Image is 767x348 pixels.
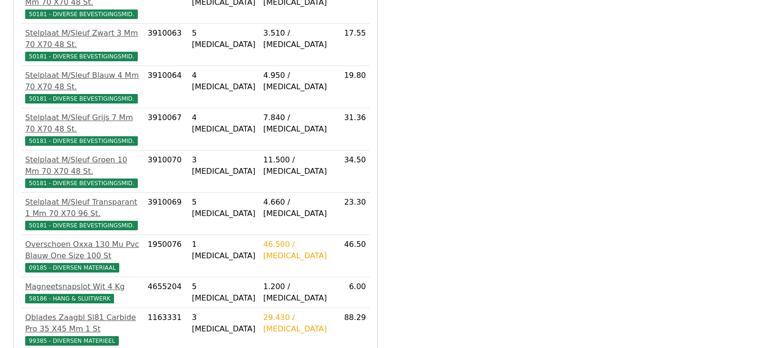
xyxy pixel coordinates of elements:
div: 3 [MEDICAL_DATA] [192,154,256,177]
a: Qblades Zaagbl Sl81 Carbide Pro 35 X45 Mm 1 St99385 - DIVERSEN MATERIEEL [25,312,140,346]
span: 09185 - DIVERSEN MATERIAAL [25,263,119,273]
div: 29.430 / [MEDICAL_DATA] [263,312,327,335]
div: 5 [MEDICAL_DATA] [192,28,256,50]
a: Overschoen Oxxa 130 Mu Pvc Blauw One Size 100 St09185 - DIVERSEN MATERIAAL [25,239,140,273]
td: 3910067 [144,108,188,150]
td: 17.55 [331,24,370,66]
td: 23.30 [331,193,370,235]
span: 50181 - DIVERSE BEVESTIGINGSMID. [25,221,138,230]
span: 50181 - DIVERSE BEVESTIGINGSMID. [25,179,138,188]
div: 4.660 / [MEDICAL_DATA] [263,197,327,219]
td: 1950076 [144,235,188,277]
div: 1.200 / [MEDICAL_DATA] [263,281,327,304]
div: Stelplaat M/Sleuf Zwart 3 Mm 70 X70 48 St. [25,28,140,50]
div: 1 [MEDICAL_DATA] [192,239,256,262]
div: 4.950 / [MEDICAL_DATA] [263,70,327,93]
div: Stelplaat M/Sleuf Grijs 7 Mm 70 X70 48 St. [25,112,140,135]
div: 5 [MEDICAL_DATA] [192,281,256,304]
a: Stelplaat M/Sleuf Grijs 7 Mm 70 X70 48 St.50181 - DIVERSE BEVESTIGINGSMID. [25,112,140,146]
div: 3.510 / [MEDICAL_DATA] [263,28,327,50]
td: 6.00 [331,277,370,308]
div: Stelplaat M/Sleuf Transparant 1 Mm 70 X70 96 St. [25,197,140,219]
div: Magneetsnapslot Wit 4 Kg [25,281,140,292]
span: 99385 - DIVERSEN MATERIEEL [25,336,119,346]
td: 3910070 [144,150,188,193]
td: 31.36 [331,108,370,150]
span: 50181 - DIVERSE BEVESTIGINGSMID. [25,136,138,146]
div: 4 [MEDICAL_DATA] [192,70,256,93]
span: 58186 - HANG & SLUITWERK [25,294,114,303]
div: 11.500 / [MEDICAL_DATA] [263,154,327,177]
td: 34.50 [331,150,370,193]
td: 4655204 [144,277,188,308]
div: 7.840 / [MEDICAL_DATA] [263,112,327,135]
a: Magneetsnapslot Wit 4 Kg58186 - HANG & SLUITWERK [25,281,140,304]
div: Stelplaat M/Sleuf Groen 10 Mm 70 X70 48 St. [25,154,140,177]
a: Stelplaat M/Sleuf Transparant 1 Mm 70 X70 96 St.50181 - DIVERSE BEVESTIGINGSMID. [25,197,140,231]
td: 3910064 [144,66,188,108]
a: Stelplaat M/Sleuf Blauw 4 Mm 70 X70 48 St.50181 - DIVERSE BEVESTIGINGSMID. [25,70,140,104]
div: 46.500 / [MEDICAL_DATA] [263,239,327,262]
span: 50181 - DIVERSE BEVESTIGINGSMID. [25,9,138,19]
div: Stelplaat M/Sleuf Blauw 4 Mm 70 X70 48 St. [25,70,140,93]
a: Stelplaat M/Sleuf Groen 10 Mm 70 X70 48 St.50181 - DIVERSE BEVESTIGINGSMID. [25,154,140,188]
div: 5 [MEDICAL_DATA] [192,197,256,219]
td: 46.50 [331,235,370,277]
span: 50181 - DIVERSE BEVESTIGINGSMID. [25,94,138,103]
td: 19.80 [331,66,370,108]
td: 3910069 [144,193,188,235]
div: Overschoen Oxxa 130 Mu Pvc Blauw One Size 100 St [25,239,140,262]
div: 3 [MEDICAL_DATA] [192,312,256,335]
td: 3910063 [144,24,188,66]
div: 4 [MEDICAL_DATA] [192,112,256,135]
a: Stelplaat M/Sleuf Zwart 3 Mm 70 X70 48 St.50181 - DIVERSE BEVESTIGINGSMID. [25,28,140,62]
div: Qblades Zaagbl Sl81 Carbide Pro 35 X45 Mm 1 St [25,312,140,335]
span: 50181 - DIVERSE BEVESTIGINGSMID. [25,52,138,61]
